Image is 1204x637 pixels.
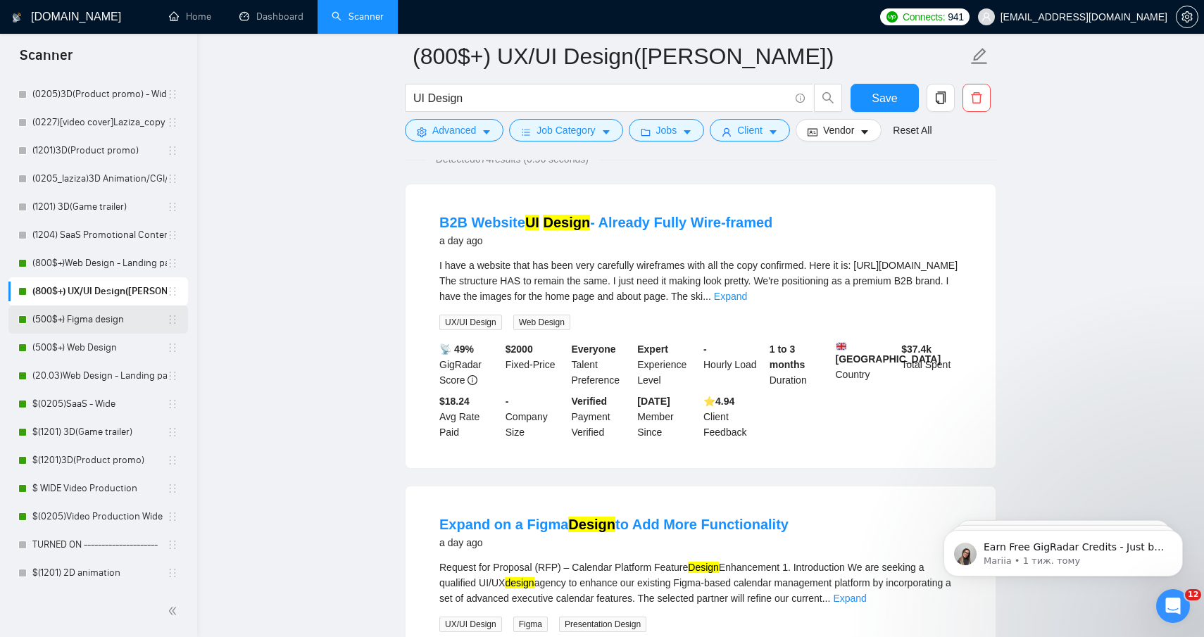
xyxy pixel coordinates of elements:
[439,232,772,249] div: a day ago
[32,305,167,334] a: (500$+) Figma design
[167,483,178,494] span: holder
[239,11,303,23] a: dashboardDashboard
[872,89,897,107] span: Save
[8,503,188,531] li: $(0205)Video Production Wide
[922,500,1204,599] iframe: Intercom notifications повідомлення
[439,396,470,407] b: $18.24
[8,390,188,418] li: $(0205)SaaS - Wide
[767,341,833,388] div: Duration
[963,92,990,104] span: delete
[682,127,692,137] span: caret-down
[8,80,188,108] li: (0205)3D(Product promo) - Wide
[634,341,701,388] div: Experience Level
[8,446,188,474] li: $(1201)3D(Product promo)
[32,249,167,277] a: (800$+)Web Design - Landing page
[505,577,534,588] mark: design
[860,127,870,137] span: caret-down
[8,45,84,75] span: Scanner
[439,560,962,606] div: Request for Proposal (RFP) – Calendar Platform Feature Enhancement 1. Introduction We are seeking...
[439,215,772,230] a: B2B WebsiteUI Design- Already Fully Wire-framed
[167,370,178,381] span: holder
[8,559,188,587] li: $(1201) 2D animation
[901,343,932,355] b: $ 37.4k
[710,119,790,141] button: userClientcaret-down
[32,531,167,559] a: TURNED ON ---------------------
[32,418,167,446] a: $(1201) 3D(Game trailer)
[8,277,188,305] li: (800$+) UX/UI Design(Vlad)
[167,173,178,184] span: holder
[737,122,763,138] span: Client
[439,343,474,355] b: 📡 49%
[768,127,778,137] span: caret-down
[1176,6,1198,28] button: setting
[833,593,866,604] a: Expand
[32,362,167,390] a: (20.03)Web Design - Landing page
[8,362,188,390] li: (20.03)Web Design - Landing page
[1185,589,1201,600] span: 12
[413,39,967,74] input: Scanner name...
[32,559,167,587] a: $(1201) 2D animation
[8,137,188,165] li: (1201)3D(Product promo)
[836,341,941,365] b: [GEOGRAPHIC_DATA]
[332,11,384,23] a: searchScanner
[572,343,616,355] b: Everyone
[559,617,646,632] span: Presentation Design
[513,617,548,632] span: Figma
[634,393,701,440] div: Member Since
[836,341,846,351] img: 🇬🇧
[8,108,188,137] li: (0227)[video cover]Laziza_copy (1201) 2D animation
[796,119,882,141] button: idcardVendorcaret-down
[568,517,615,532] mark: Design
[572,396,608,407] b: Verified
[32,334,167,362] a: (500$+) Web Design
[893,122,932,138] a: Reset All
[641,127,651,137] span: folder
[1176,11,1198,23] a: setting
[439,517,789,532] a: Expand on a FigmaDesignto Add More Functionality
[688,562,719,573] mark: Design
[167,229,178,241] span: holder
[703,291,711,302] span: ...
[417,127,427,137] span: setting
[898,341,965,388] div: Total Spent
[167,117,178,128] span: holder
[32,165,167,193] a: (0205_laziza)3D Animation/CGI/VFX. Top tier countries.
[8,165,188,193] li: (0205_laziza)3D Animation/CGI/VFX. Top tier countries.
[32,137,167,165] a: (1201)3D(Product promo)
[656,122,677,138] span: Jobs
[32,108,167,137] a: (0227)[video cover]Laziza_copy (1201) 2D animation
[543,215,590,230] mark: Design
[32,80,167,108] a: (0205)3D(Product promo) - Wide
[167,258,178,269] span: holder
[8,221,188,249] li: (1204) SaaS Promotional Content
[8,418,188,446] li: $(1201) 3D(Game trailer)
[822,593,831,604] span: ...
[439,315,502,330] span: UX/UI Design
[167,398,178,410] span: holder
[927,84,955,112] button: copy
[437,341,503,388] div: GigRadar Score
[982,12,991,22] span: user
[1156,589,1190,623] iframe: Intercom live chat
[167,286,178,297] span: holder
[833,341,899,388] div: Country
[167,314,178,325] span: holder
[506,396,509,407] b: -
[601,127,611,137] span: caret-down
[525,215,539,230] mark: UI
[537,122,595,138] span: Job Category
[413,89,789,107] input: Search Freelance Jobs...
[903,9,945,25] span: Connects:
[432,122,476,138] span: Advanced
[506,343,533,355] b: $ 2000
[439,534,789,551] div: a day ago
[629,119,705,141] button: folderJobscaret-down
[796,94,805,103] span: info-circle
[569,393,635,440] div: Payment Verified
[814,84,842,112] button: search
[167,511,178,522] span: holder
[169,11,211,23] a: homeHome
